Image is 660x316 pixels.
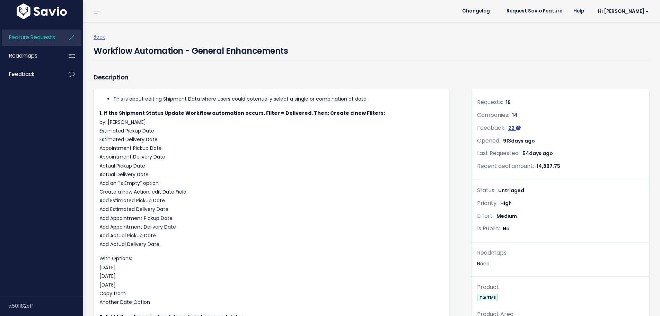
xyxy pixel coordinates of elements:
span: Last Requested: [477,149,520,157]
span: 54 [522,150,553,157]
span: 14,897.75 [537,163,560,170]
span: No [503,225,510,232]
span: Feature Requests [9,34,55,41]
img: logo-white.9d6f32f41409.svg [15,3,69,19]
span: Priority: [477,199,498,207]
li: This is about editing Shipment Data where users could potentially select a single or combination ... [113,95,443,103]
span: Effort: [477,212,494,220]
span: Status: [477,186,495,194]
span: Untriaged [498,187,524,194]
span: Requests: [477,98,503,106]
div: v.501182c1f [8,297,83,315]
span: Tai TMS [477,294,498,301]
a: Back [94,33,105,40]
span: Medium [496,213,517,220]
p: by: [PERSON_NAME] Estimated Pickup Date Estimated Delivery Date Appointment Pickup Date Appointme... [99,109,443,249]
span: Hi [PERSON_NAME] [598,9,649,14]
span: 14 [512,112,517,119]
div: None. [477,259,644,268]
h4: Workflow Automation - General Enhancements [94,41,288,57]
span: 913 [503,137,535,144]
span: Roadmaps [9,52,37,59]
a: Feedback [2,66,58,82]
a: Request Savio Feature [501,6,568,16]
a: Roadmaps [2,48,58,64]
span: Feedback: [477,124,505,132]
span: days ago [529,150,553,157]
a: Feature Requests [2,29,58,45]
div: Roadmaps [477,248,644,258]
span: Companies: [477,111,509,119]
a: Hi [PERSON_NAME] [590,6,654,17]
span: Feedback [9,70,34,78]
span: 22 [508,125,514,131]
span: Is Public: [477,224,500,232]
span: Opened: [477,137,500,145]
span: days ago [511,137,535,144]
div: Product [477,282,644,292]
h3: Description [94,72,449,82]
a: 22 [508,125,521,131]
span: Recent deal amount: [477,162,534,170]
p: With Options: [DATE] [DATE] [DATE] Copy from Another Date Option [99,254,443,307]
span: Changelog [462,9,490,14]
span: High [500,200,512,207]
a: Help [568,6,590,16]
span: 16 [506,99,511,106]
strong: 1. If the Shipment Status Update Workflow automation occurs. Filter = Delivered. Then: Create a n... [99,110,385,117]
